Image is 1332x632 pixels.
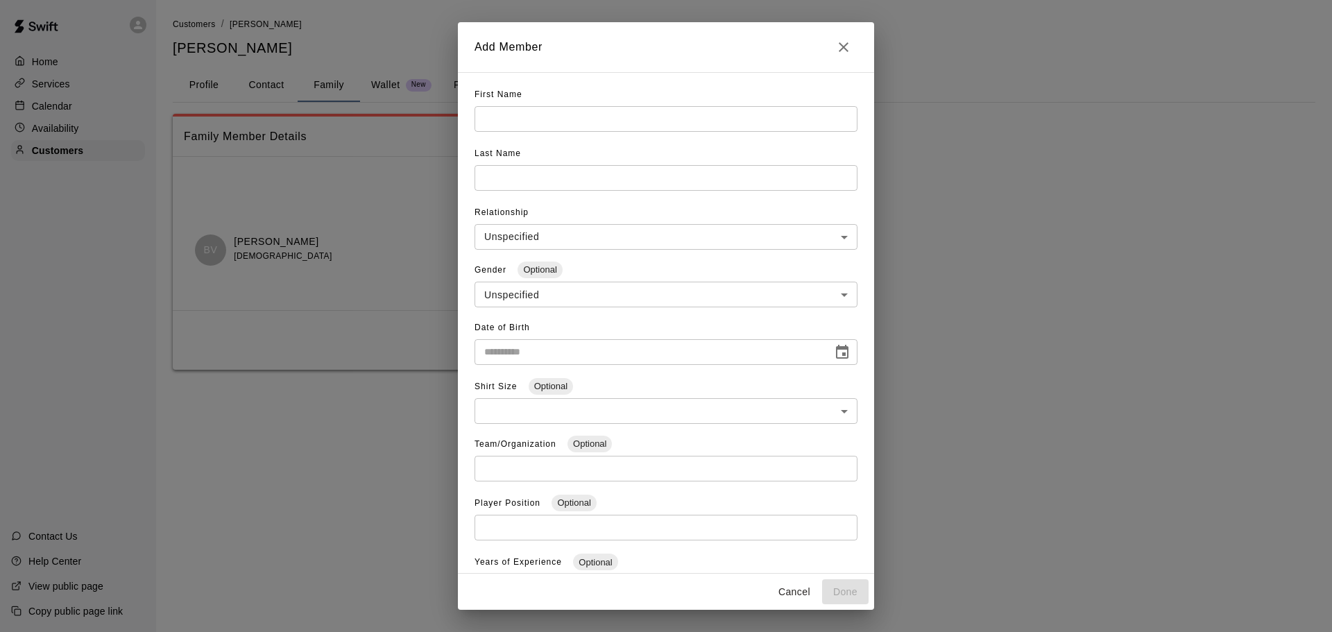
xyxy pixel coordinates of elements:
span: Shirt Size [475,382,520,391]
span: Date of Birth [475,323,530,332]
h2: Add Member [458,22,874,72]
span: Optional [567,438,612,449]
span: Gender [475,265,509,275]
span: Optional [573,557,617,567]
button: Cancel [772,579,817,605]
span: Optional [552,497,596,508]
span: Player Position [475,498,543,508]
span: Last Name [475,148,521,158]
div: Unspecified [475,282,857,307]
div: Unspecified [475,224,857,250]
span: Optional [518,264,562,275]
span: First Name [475,89,522,99]
button: Choose date [828,339,856,366]
span: Relationship [475,207,529,217]
span: Optional [529,381,573,391]
span: Team/Organization [475,439,559,449]
span: Years of Experience [475,557,565,567]
button: Close [830,33,857,61]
